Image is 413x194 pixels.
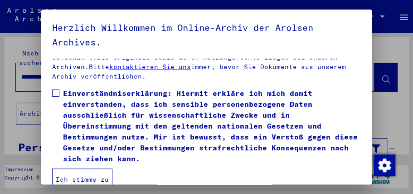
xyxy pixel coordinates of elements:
button: Ich stimme zu [52,169,112,190]
span: Einverständniserklärung: Hiermit erkläre ich mich damit einverstanden, dass ich sensible personen... [63,88,361,164]
h5: Herzlich Willkommen im Online-Archiv der Arolsen Archives. [52,20,361,50]
img: Zustimmung ändern [374,154,395,176]
p: Von einigen Dokumenten werden in den Arolsen Archives nur Kopien aufbewahrt.Die Originale sowie d... [52,43,361,81]
a: kontaktieren Sie uns [109,63,191,71]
